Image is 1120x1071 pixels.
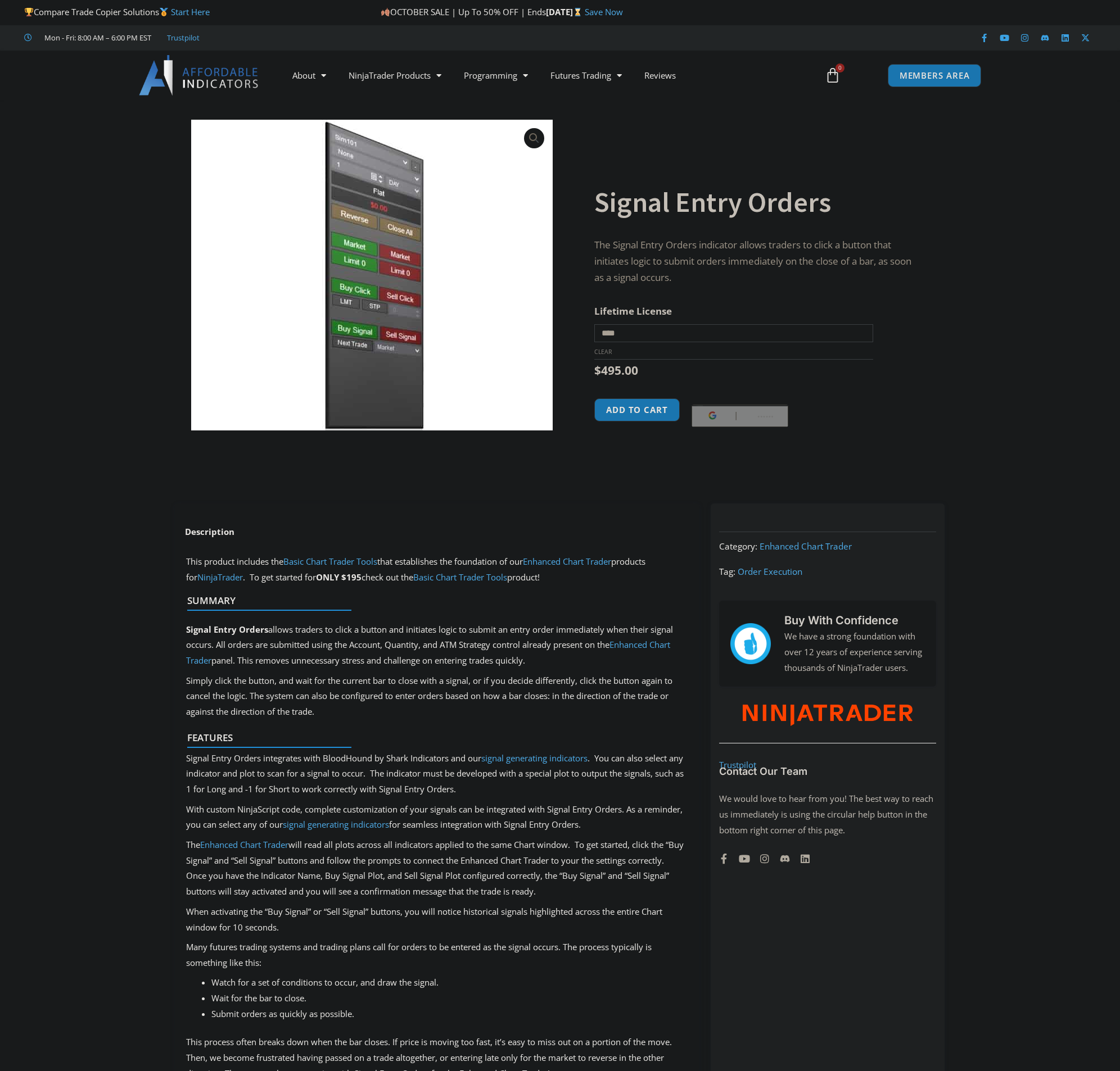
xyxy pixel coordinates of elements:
[187,732,678,743] h4: Features
[197,571,243,583] a: NinjaTrader
[283,556,377,567] a: Basic Chart Trader Tools
[186,622,688,669] p: allows traders to click a button and initiates logic to submit an entry order immediately when th...
[139,55,260,96] img: LogoAI | Affordable Indicators – NinjaTrader
[539,62,633,88] a: Futures Trading
[594,237,923,286] p: The Signal Entry Orders indicator allows traders to click a button that initiates logic to submit...
[186,906,662,933] span: When activating the “Buy Signal” or “Sell Signal” buttons, you will notice historical signals hig...
[784,629,925,676] p: We have a strong foundation with over 12 years of experience serving thousands of NinjaTrader users.
[160,8,168,16] img: 🥇
[186,624,268,635] strong: Signal Entry Orders
[594,183,923,222] h1: Signal Entry Orders
[175,521,245,543] a: Description
[743,705,912,726] img: NinjaTrader Wordmark color RGB | Affordable Indicators – NinjaTrader
[186,673,688,720] p: Simply click the button, and wait for the current bar to close with a signal, or if you decide di...
[389,819,581,830] span: for seamless integration with Signal Entry Orders.
[546,6,585,17] strong: [DATE]
[523,556,611,567] a: Enhanced Chart Trader
[760,541,852,552] a: Enhanced Chart Trader
[25,8,33,16] img: 🏆
[594,362,638,378] bdi: 495.00
[362,571,540,583] span: check out the product!
[24,6,210,17] span: Compare Trade Copier Solutions
[337,62,453,88] a: NinjaTrader Products
[633,62,687,88] a: Reviews
[316,571,362,583] strong: ONLY $195
[381,8,390,16] img: 🍂
[413,571,507,583] a: Basic Chart Trader Tools
[730,623,771,664] img: mark thumbs good 43913 | Affordable Indicators – NinjaTrader
[186,839,684,897] span: The will read all plots across all indicators applied to the same Chart window. To get started, c...
[186,940,688,971] p: Many futures trading systems and trading plans call for orders to be entered as the signal occurs...
[167,31,200,44] a: Trustpilot
[689,397,791,398] iframe: Secure payment input frame
[900,71,970,80] span: MEMBERS AREA
[594,348,612,356] a: Clear options
[186,802,688,833] p: With custom NinjaScript code, complete customization of your signals can be integrated with Signa...
[281,62,337,88] a: About
[283,819,389,830] a: signal generating indicators
[719,759,756,770] a: Trustpilot
[211,991,688,1006] li: Wait for the bar to close.
[738,566,802,577] a: Order Execution
[187,595,678,606] h4: Summary
[719,791,936,838] p: We would love to hear from you! The best way to reach us immediately is using the circular help b...
[808,59,857,92] a: 0
[585,6,623,17] a: Save Now
[573,8,582,16] img: ⌛
[381,6,546,17] span: OCTOBER SALE | Up To 50% OFF | Ends
[186,751,688,798] p: Signal Entry Orders integrates with BloodHound by Shark Indicators and our . You can also select ...
[171,6,210,17] a: Start Here
[719,765,936,778] h3: Contact Our Team
[211,1006,688,1022] li: Submit orders as quickly as possible.
[594,398,680,421] button: Add to cart
[758,412,775,420] text: ••••••
[719,541,757,552] span: Category:
[836,63,844,72] span: 0
[784,612,925,629] h3: Buy With Confidence
[186,554,688,586] p: This product includes the that establishes the foundation of our products for . To get started for
[888,64,982,87] a: MEMBERS AREA
[719,566,735,577] span: Tag:
[281,62,812,88] nav: Menu
[524,128,544,148] a: View full-screen image gallery
[453,62,539,88] a: Programming
[211,975,688,991] li: Watch for a set of conditions to occur, and draw the signal.
[594,305,672,317] label: Lifetime License
[200,839,288,850] a: Enhanced Chart Trader
[42,31,151,44] span: Mon - Fri: 8:00 AM – 6:00 PM EST
[692,405,788,427] button: Buy with GPay
[594,362,601,378] span: $
[191,120,553,430] img: SignalEntryOrders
